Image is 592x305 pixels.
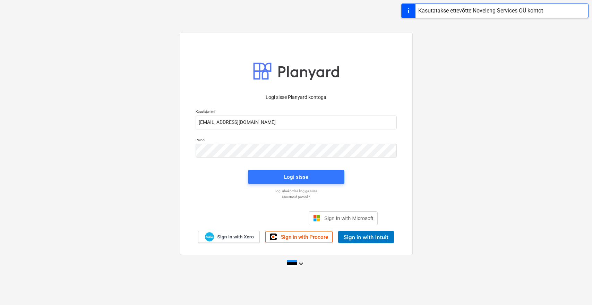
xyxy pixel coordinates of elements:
[192,195,400,199] a: Unustasid parooli?
[284,172,308,181] div: Logi sisse
[196,94,397,101] p: Logi sisse Planyard kontoga
[196,116,397,129] input: Kasutajanimi
[192,189,400,193] a: Logi ühekordse lingiga sisse
[198,231,260,243] a: Sign in with Xero
[418,7,543,15] div: Kasutatakse ettevõtte Noveleng Services OÜ kontot
[324,215,374,221] span: Sign in with Microsoft
[217,234,254,240] span: Sign in with Xero
[297,260,305,268] i: keyboard_arrow_down
[196,109,397,115] p: Kasutajanimi
[313,215,320,222] img: Microsoft logo
[205,232,214,242] img: Xero logo
[248,170,344,184] button: Logi sisse
[281,234,328,240] span: Sign in with Procore
[196,138,397,144] p: Parool
[265,231,333,243] a: Sign in with Procore
[211,211,307,226] iframe: Sisselogimine Google'i nupu abil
